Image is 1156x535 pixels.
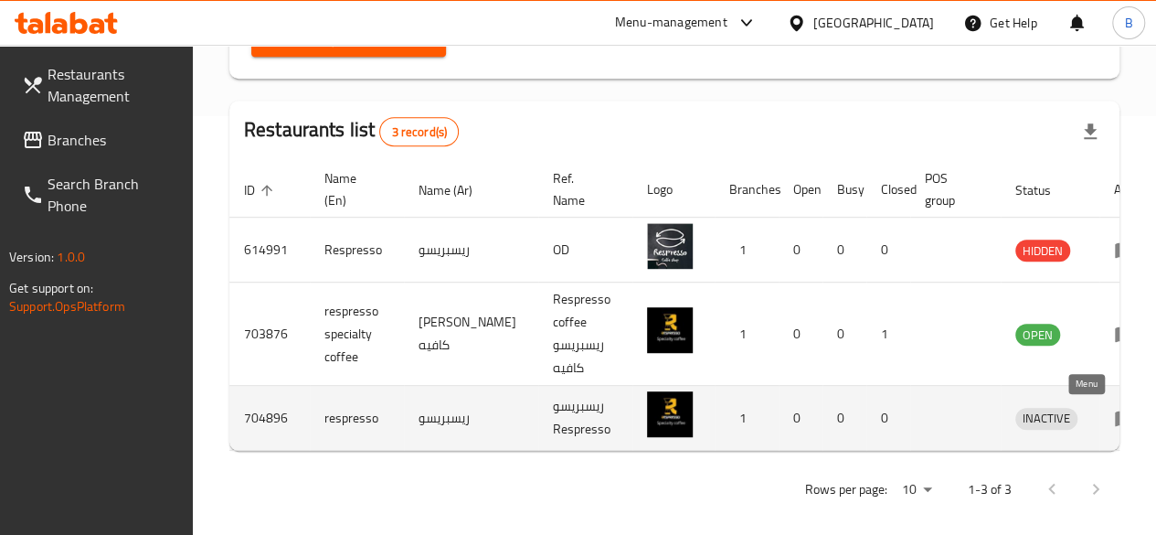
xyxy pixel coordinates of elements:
[647,223,693,269] img: Respresso
[310,386,404,451] td: respresso
[553,167,610,211] span: Ref. Name
[615,12,727,34] div: Menu-management
[1015,408,1077,430] div: INACTIVE
[866,386,910,451] td: 0
[1124,13,1132,33] span: B
[866,218,910,283] td: 0
[779,283,822,386] td: 0
[266,28,432,51] span: Search
[7,118,193,162] a: Branches
[715,162,779,218] th: Branches
[229,283,310,386] td: 703876
[779,386,822,451] td: 0
[866,283,910,386] td: 1
[715,218,779,283] td: 1
[404,218,538,283] td: ريسبريسو
[404,386,538,451] td: ريسبريسو
[379,117,459,146] div: Total records count
[310,283,404,386] td: respresso specialty coffee
[866,162,910,218] th: Closed
[1114,323,1148,345] div: Menu
[9,294,125,318] a: Support.OpsPlatform
[7,52,193,118] a: Restaurants Management
[968,478,1012,501] p: 1-3 of 3
[779,218,822,283] td: 0
[538,386,632,451] td: ريسبريسو Respresso
[229,218,310,283] td: 614991
[632,162,715,218] th: Logo
[9,276,93,300] span: Get support on:
[715,386,779,451] td: 1
[715,283,779,386] td: 1
[822,386,866,451] td: 0
[310,218,404,283] td: Respresso
[229,386,310,451] td: 704896
[9,245,54,269] span: Version:
[404,283,538,386] td: [PERSON_NAME] كافيه
[822,218,866,283] td: 0
[244,116,459,146] h2: Restaurants list
[925,167,979,211] span: POS group
[1114,239,1148,261] div: Menu
[380,123,458,141] span: 3 record(s)
[1015,408,1077,429] span: INACTIVE
[48,129,178,151] span: Branches
[1068,110,1112,154] div: Export file
[1015,240,1070,262] div: HIDDEN
[1015,241,1070,262] span: HIDDEN
[1015,179,1075,201] span: Status
[7,162,193,228] a: Search Branch Phone
[244,179,279,201] span: ID
[805,478,887,501] p: Rows per page:
[647,391,693,437] img: respresso
[813,13,934,33] div: [GEOGRAPHIC_DATA]
[779,162,822,218] th: Open
[57,245,85,269] span: 1.0.0
[324,167,382,211] span: Name (En)
[647,307,693,353] img: respresso specialty coffee
[1015,325,1060,346] span: OPEN
[822,162,866,218] th: Busy
[48,63,178,107] span: Restaurants Management
[48,173,178,217] span: Search Branch Phone
[895,476,939,504] div: Rows per page:
[419,179,496,201] span: Name (Ar)
[538,283,632,386] td: Respresso coffee ريسبريسو كافيه
[822,283,866,386] td: 0
[538,218,632,283] td: OD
